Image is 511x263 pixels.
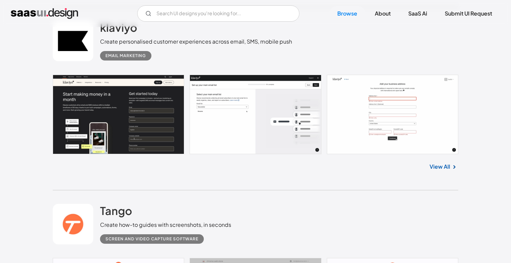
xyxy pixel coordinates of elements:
div: Create personalised customer experiences across email, SMS, mobile push [100,38,292,46]
div: Email Marketing [105,52,146,60]
form: Email Form [137,5,299,22]
a: home [11,8,78,19]
input: Search UI designs you're looking for... [137,5,299,22]
a: About [367,6,399,21]
a: Browse [329,6,365,21]
div: Create how-to guides with screenshots, in seconds [100,221,231,229]
div: Screen and Video Capture Software [105,235,198,243]
h2: Tango [100,204,132,217]
a: Tango [100,204,132,221]
a: View All [430,163,450,171]
a: SaaS Ai [400,6,435,21]
a: Submit UI Request [437,6,500,21]
h2: klaviyo [100,21,137,34]
a: klaviyo [100,21,137,38]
